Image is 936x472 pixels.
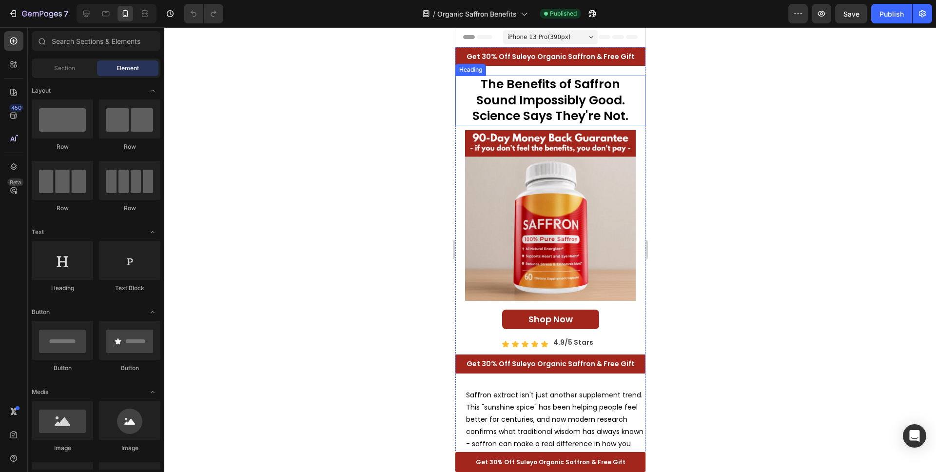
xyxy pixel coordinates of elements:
[433,9,435,19] span: /
[455,27,645,472] iframe: Design area
[835,4,867,23] button: Save
[145,384,160,400] span: Toggle open
[99,364,160,373] div: Button
[145,83,160,98] span: Toggle open
[99,204,160,213] div: Row
[32,444,93,452] div: Image
[99,142,160,151] div: Row
[64,8,68,20] p: 7
[7,178,23,186] div: Beta
[32,308,50,316] span: Button
[99,284,160,293] div: Text Block
[437,9,517,19] span: Organic Saffron Benefits
[32,228,44,236] span: Text
[184,4,223,23] div: Undo/Redo
[879,9,904,19] div: Publish
[550,9,577,18] span: Published
[145,304,160,320] span: Toggle open
[4,4,73,23] button: 7
[32,31,160,51] input: Search Sections & Elements
[9,104,23,112] div: 450
[32,86,51,95] span: Layout
[871,4,912,23] button: Publish
[145,224,160,240] span: Toggle open
[117,64,139,73] span: Element
[32,204,93,213] div: Row
[99,444,160,452] div: Image
[32,142,93,151] div: Row
[54,64,75,73] span: Section
[903,424,926,448] div: Open Intercom Messenger
[32,284,93,293] div: Heading
[32,388,49,396] span: Media
[843,10,859,18] span: Save
[32,364,93,373] div: Button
